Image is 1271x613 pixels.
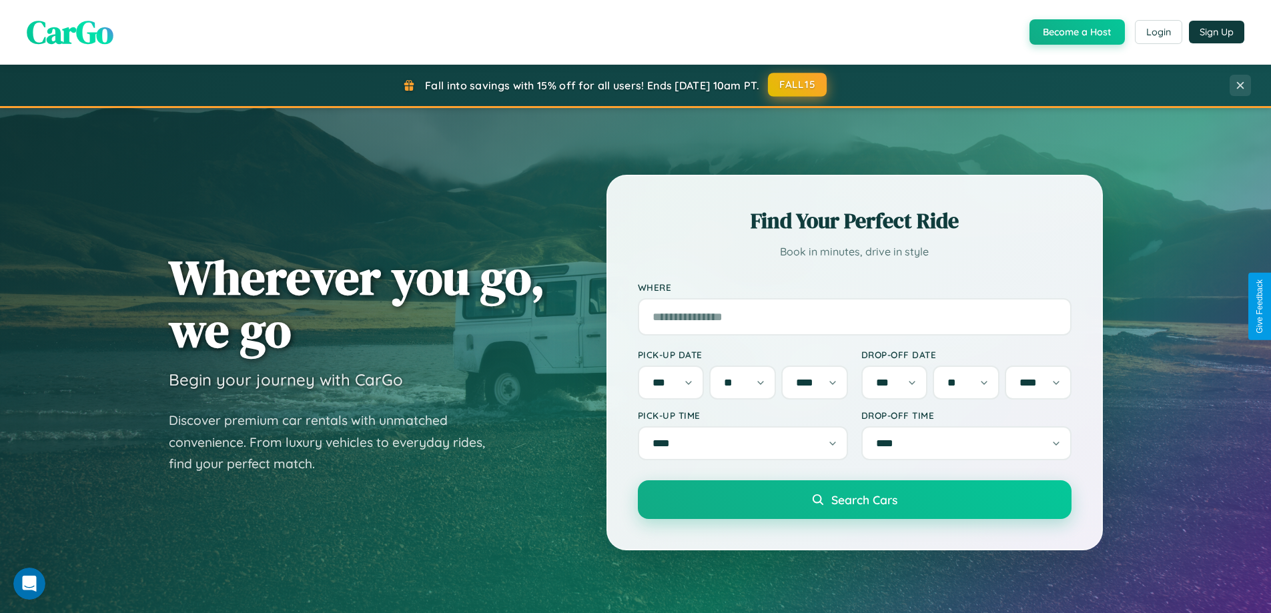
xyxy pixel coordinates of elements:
label: Where [638,281,1072,293]
h3: Begin your journey with CarGo [169,370,403,390]
button: FALL15 [768,73,827,97]
div: Give Feedback [1255,279,1264,334]
span: Fall into savings with 15% off for all users! Ends [DATE] 10am PT. [425,79,759,92]
button: Search Cars [638,480,1072,519]
label: Pick-up Time [638,410,848,421]
span: Search Cars [831,492,897,507]
h1: Wherever you go, we go [169,251,545,356]
label: Pick-up Date [638,349,848,360]
iframe: Intercom live chat [13,568,45,600]
p: Discover premium car rentals with unmatched convenience. From luxury vehicles to everyday rides, ... [169,410,502,475]
span: CarGo [27,10,113,54]
button: Become a Host [1029,19,1125,45]
h2: Find Your Perfect Ride [638,206,1072,235]
label: Drop-off Date [861,349,1072,360]
button: Sign Up [1189,21,1244,43]
button: Login [1135,20,1182,44]
label: Drop-off Time [861,410,1072,421]
p: Book in minutes, drive in style [638,242,1072,261]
